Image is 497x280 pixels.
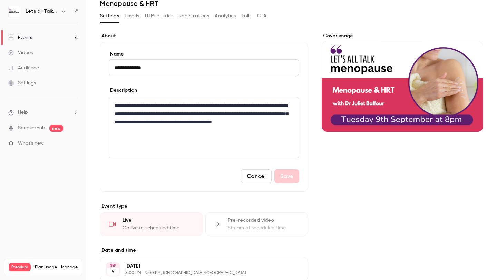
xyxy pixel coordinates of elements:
button: Settings [100,10,119,21]
section: Cover image [322,32,483,132]
p: 8:00 PM - 9:00 PM, [GEOGRAPHIC_DATA]/[GEOGRAPHIC_DATA] [125,270,271,276]
div: editor [109,97,299,158]
div: Live [123,217,194,224]
div: Pre-recorded videoStream at scheduled time [205,212,308,236]
button: Polls [242,10,252,21]
div: Stream at scheduled time [228,224,299,231]
button: Registrations [178,10,209,21]
section: description [109,97,299,158]
h6: Lets all Talk Menopause LIVE [26,8,58,15]
label: Name [109,51,299,58]
button: CTA [257,10,266,21]
button: UTM builder [145,10,173,21]
label: Cover image [322,32,483,39]
span: Plan usage [35,264,57,270]
li: help-dropdown-opener [8,109,78,116]
img: Lets all Talk Menopause LIVE [9,6,20,17]
a: SpeakerHub [18,124,45,132]
div: Pre-recorded video [228,217,299,224]
span: Premium [9,263,31,271]
span: What's new [18,140,44,147]
button: Emails [125,10,139,21]
p: 9 [111,268,115,275]
span: Help [18,109,28,116]
p: Event type [100,203,308,210]
a: Manage [61,264,78,270]
p: [DATE] [125,263,271,270]
div: Settings [8,80,36,87]
div: Videos [8,49,33,56]
label: Description [109,87,137,94]
div: Events [8,34,32,41]
iframe: Noticeable Trigger [70,141,78,147]
label: About [100,32,308,39]
div: Audience [8,64,39,71]
div: LiveGo live at scheduled time [100,212,203,236]
button: Cancel [241,169,272,183]
div: SEP [107,263,119,268]
span: new [49,125,63,132]
div: Go live at scheduled time [123,224,194,231]
button: Analytics [215,10,236,21]
label: Date and time [100,247,308,254]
